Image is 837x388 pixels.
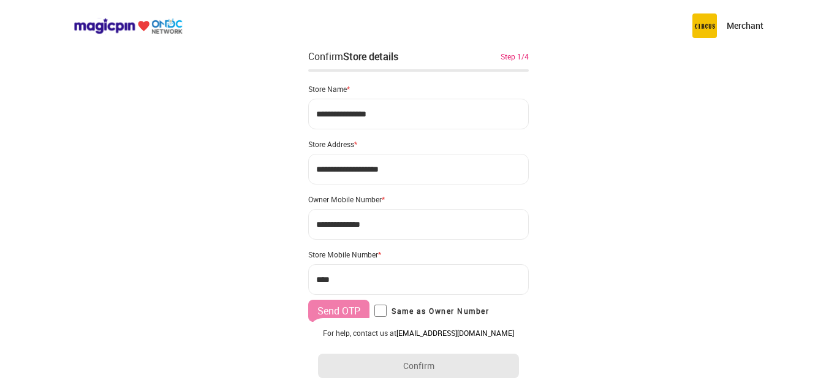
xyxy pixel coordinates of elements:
label: Same as Owner Number [374,305,489,317]
div: Owner Mobile Number [308,194,529,204]
button: Confirm [318,354,519,378]
div: Store Address [308,139,529,149]
img: ondc-logo-new-small.8a59708e.svg [74,18,183,34]
div: Store Mobile Number [308,249,529,259]
p: Merchant [727,20,763,32]
img: circus.b677b59b.png [692,13,717,38]
div: Store details [343,50,398,63]
a: [EMAIL_ADDRESS][DOMAIN_NAME] [396,328,514,338]
input: Same as Owner Number [374,305,387,317]
div: Confirm [308,49,398,64]
button: Send OTP [308,300,369,322]
div: Store Name [308,84,529,94]
div: Step 1/4 [501,51,529,62]
div: For help, contact us at [318,328,519,338]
